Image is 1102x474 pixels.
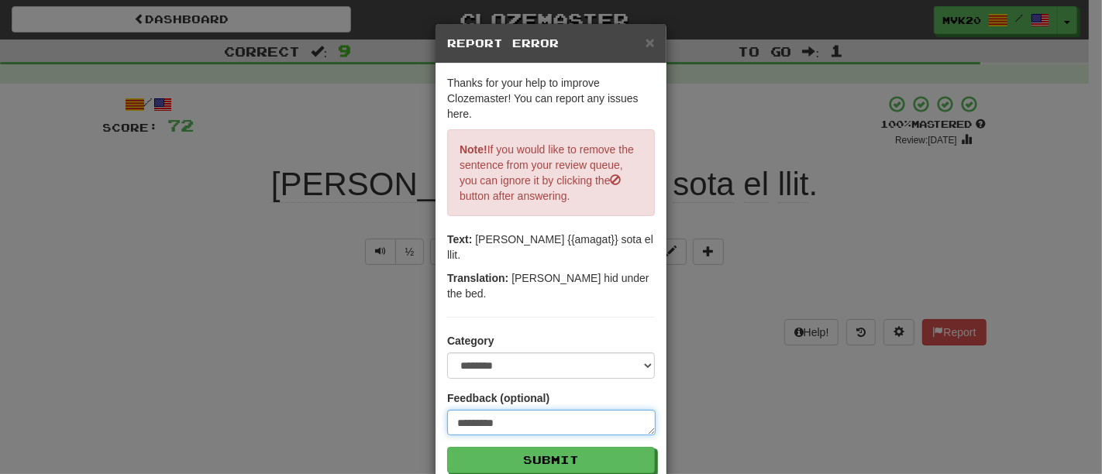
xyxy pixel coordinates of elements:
[447,272,508,284] strong: Translation:
[646,33,655,51] span: ×
[460,143,487,156] strong: Note!
[646,34,655,50] button: Close
[447,233,472,246] strong: Text:
[447,129,655,216] p: If you would like to remove the sentence from your review queue, you can ignore it by clicking th...
[447,270,655,301] p: [PERSON_NAME] hid under the bed.
[447,75,655,122] p: Thanks for your help to improve Clozemaster! You can report any issues here.
[447,36,655,51] h5: Report Error
[447,333,494,349] label: Category
[447,232,655,263] p: [PERSON_NAME] {{amagat}} sota el llit.
[447,447,655,473] button: Submit
[447,390,549,406] label: Feedback (optional)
